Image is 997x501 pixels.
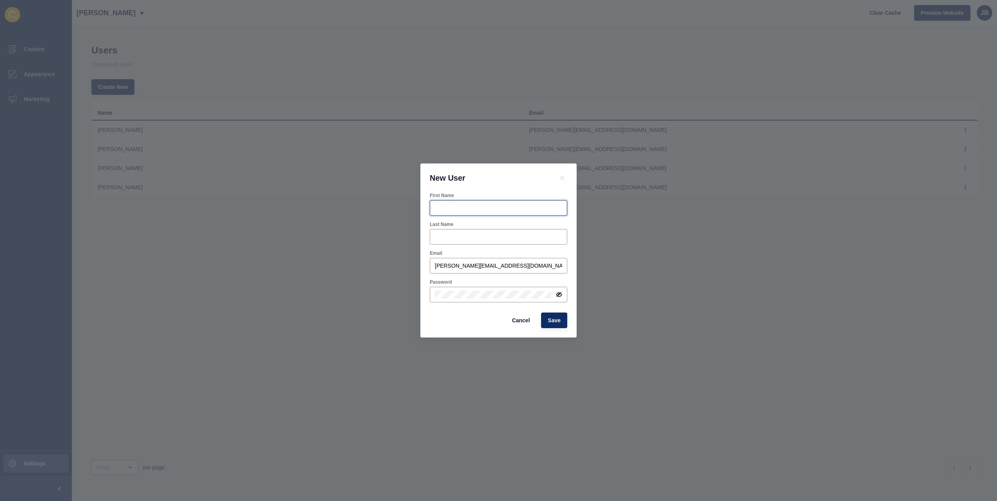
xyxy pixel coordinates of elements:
label: Last Name [430,221,454,227]
label: Password [430,279,452,285]
button: Save [541,313,567,328]
h1: New User [430,173,548,183]
button: Cancel [505,313,536,328]
span: Cancel [512,316,530,324]
span: Save [548,316,561,324]
label: Email [430,250,442,256]
label: First Name [430,192,454,199]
